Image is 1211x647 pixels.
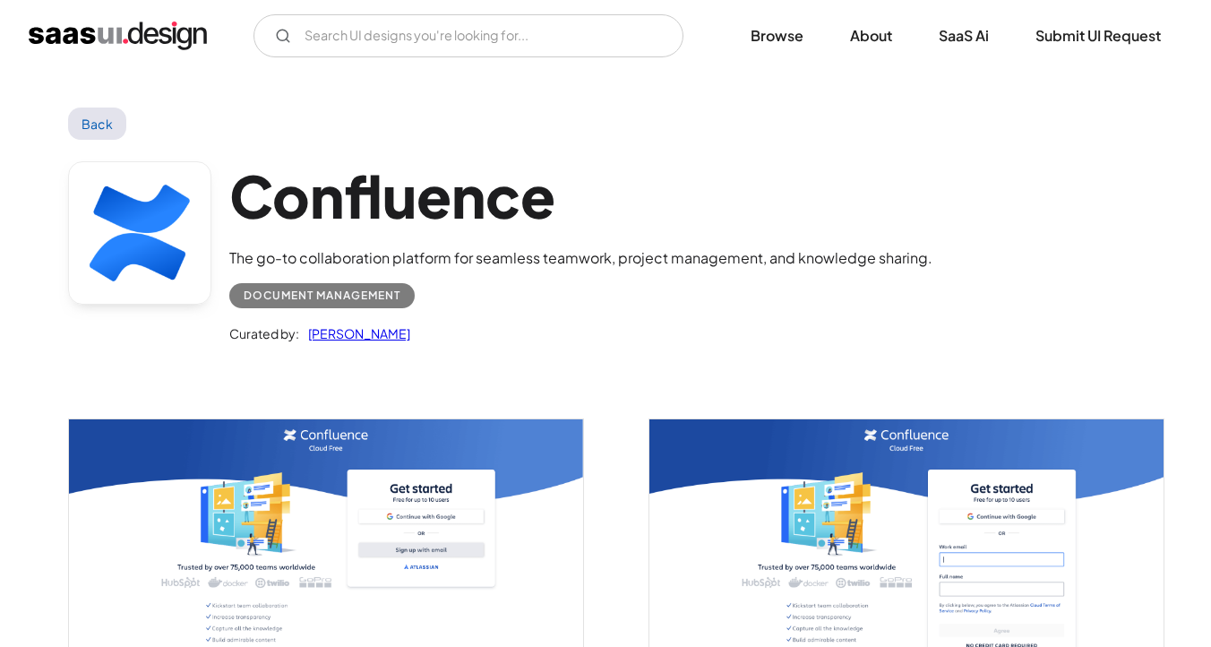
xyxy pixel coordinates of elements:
[29,22,207,50] a: home
[253,14,683,57] input: Search UI designs you're looking for...
[299,323,410,344] a: [PERSON_NAME]
[1014,16,1182,56] a: Submit UI Request
[829,16,914,56] a: About
[229,161,932,230] h1: Confluence
[229,247,932,269] div: The go-to collaboration platform for seamless teamwork, project management, and knowledge sharing.
[68,108,126,140] a: Back
[729,16,825,56] a: Browse
[253,14,683,57] form: Email Form
[244,285,400,306] div: Document Management
[229,323,299,344] div: Curated by:
[917,16,1010,56] a: SaaS Ai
